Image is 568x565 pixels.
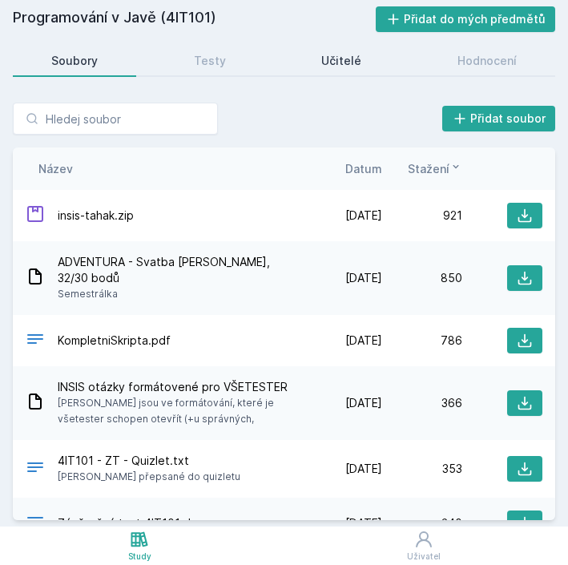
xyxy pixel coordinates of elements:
a: Testy [155,45,264,77]
a: Učitelé [284,45,401,77]
button: Datum [345,160,382,177]
a: Soubory [13,45,136,77]
div: Soubory [51,53,98,69]
div: 366 [382,395,462,411]
div: Učitelé [321,53,361,69]
div: 921 [382,208,462,224]
div: 786 [382,333,462,349]
span: Závěrečný test 4IT101.docx [58,515,211,531]
div: Hodnocení [457,53,517,69]
a: Hodnocení [419,45,555,77]
span: INSIS otázky formátovené pro VŠETESTER [58,379,296,395]
input: Hledej soubor [13,103,218,135]
div: ZIP [26,204,45,228]
span: Stažení [408,160,449,177]
div: TXT [26,458,45,481]
span: KompletniSkripta.pdf [58,333,171,349]
div: PDF [26,329,45,353]
button: Přidat soubor [442,106,556,131]
button: Název [38,160,73,177]
div: 340 [382,515,462,531]
span: [DATE] [345,333,382,349]
button: Přidat do mých předmětů [376,6,556,32]
a: Uživatel [279,527,568,565]
div: 850 [382,270,462,286]
span: [DATE] [345,270,382,286]
div: Uživatel [407,551,441,563]
button: Stažení [408,160,462,177]
div: DOCX [26,512,45,535]
span: [DATE] [345,395,382,411]
span: [PERSON_NAME] jsou ve formátování, které je všetester schopen otevřít (+u správných, [58,395,296,427]
span: insis-tahak.zip [58,208,134,224]
div: Study [128,551,151,563]
span: Semestrálka [58,286,296,302]
div: 353 [382,461,462,477]
span: [DATE] [345,461,382,477]
h2: Programování v Javě (4IT101) [13,6,376,32]
div: Testy [194,53,226,69]
span: [DATE] [345,208,382,224]
span: ADVENTURA - Svatba [PERSON_NAME], 32/30 bodů [58,254,296,286]
span: [DATE] [345,515,382,531]
span: [PERSON_NAME] přepsané do quizletu [58,469,240,485]
span: 4IT101 - ZT - Quizlet.txt [58,453,240,469]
